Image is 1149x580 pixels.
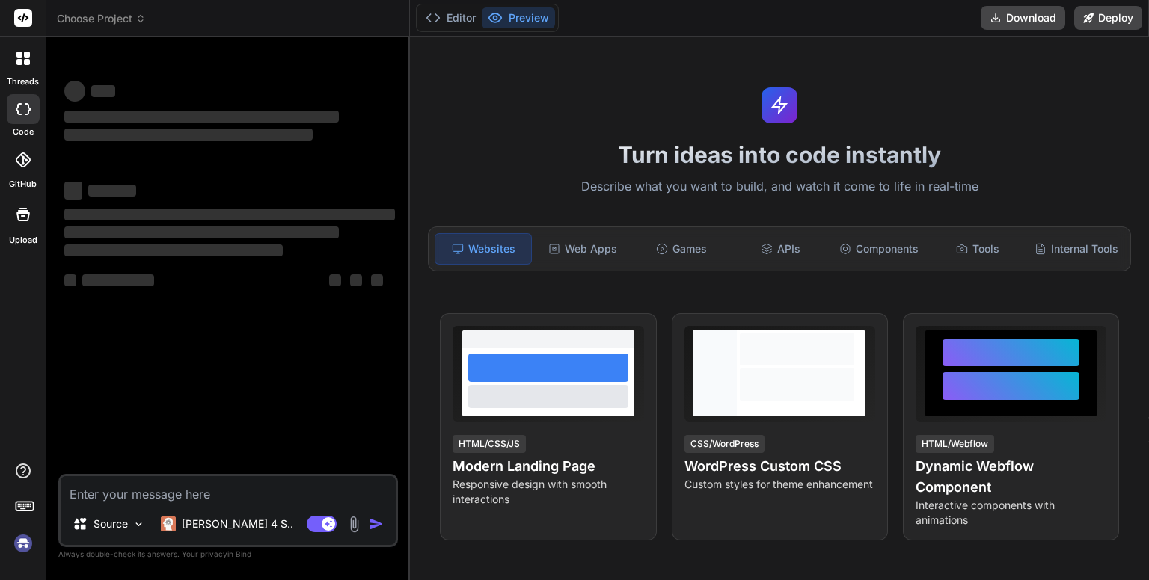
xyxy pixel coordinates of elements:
div: APIs [732,233,828,265]
span: ‌ [64,111,339,123]
h4: Dynamic Webflow Component [916,456,1106,498]
p: Responsive design with smooth interactions [453,477,643,507]
span: ‌ [64,129,313,141]
p: Interactive components with animations [916,498,1106,528]
span: Choose Project [57,11,146,26]
label: GitHub [9,178,37,191]
span: ‌ [91,85,115,97]
img: signin [10,531,36,556]
button: Preview [482,7,555,28]
p: [PERSON_NAME] 4 S.. [182,516,293,531]
h1: Turn ideas into code instantly [419,141,1140,168]
label: threads [7,75,39,88]
button: Deploy [1074,6,1142,30]
span: privacy [200,549,227,558]
button: Editor [420,7,482,28]
div: Tools [930,233,1026,265]
div: Websites [435,233,532,265]
p: Describe what you want to build, and watch it come to life in real-time [419,177,1140,197]
div: Internal Tools [1029,233,1124,265]
div: HTML/CSS/JS [453,435,526,453]
div: Web Apps [535,233,631,265]
div: CSS/WordPress [684,435,765,453]
img: attachment [346,516,363,533]
label: Upload [9,234,37,247]
span: ‌ [88,185,136,197]
div: Games [634,233,729,265]
img: Pick Models [132,518,145,531]
p: Source [94,516,128,531]
span: ‌ [371,274,383,286]
p: Always double-check its answers. Your in Bind [58,547,398,561]
span: ‌ [64,274,76,286]
p: Custom styles for theme enhancement [684,477,875,492]
span: ‌ [82,274,154,286]
div: HTML/Webflow [916,435,994,453]
span: ‌ [350,274,362,286]
h4: WordPress Custom CSS [684,456,875,477]
span: ‌ [329,274,341,286]
span: ‌ [64,81,85,102]
button: Download [981,6,1065,30]
img: icon [369,516,384,531]
h4: Modern Landing Page [453,456,643,477]
span: ‌ [64,209,395,220]
img: Claude 4 Sonnet [161,516,176,531]
div: Components [831,233,927,265]
span: ‌ [64,226,339,238]
span: ‌ [64,244,283,256]
label: code [13,126,34,138]
span: ‌ [64,182,82,200]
